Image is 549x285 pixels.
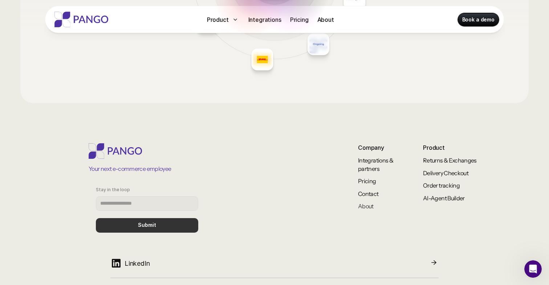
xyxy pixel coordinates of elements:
[96,196,198,211] input: Stay in the loop
[110,254,439,278] a: LinkedIn
[462,16,495,23] p: Book a demo
[125,258,150,268] p: LinkedIn
[207,15,229,24] p: Product
[317,15,334,24] p: About
[524,260,542,278] iframe: Intercom live chat
[313,39,324,50] img: Placeholder logo
[138,222,156,228] p: Submit
[423,182,460,189] a: Order tracking
[358,202,374,210] a: About
[423,194,465,202] a: AI-Agent Builder
[96,218,198,233] button: Submit
[257,54,268,65] img: Placeholder logo
[358,190,379,197] a: Contact
[358,157,394,172] a: Integrations & partners
[458,13,499,26] a: Book a demo
[89,165,171,173] p: Your next e-commerce employee
[423,143,481,152] p: Product
[96,187,130,192] p: Stay in the loop
[358,143,398,152] p: Company
[423,169,468,177] a: Delivery Checkout
[423,157,477,164] a: Returns & Exchanges
[358,177,376,185] a: Pricing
